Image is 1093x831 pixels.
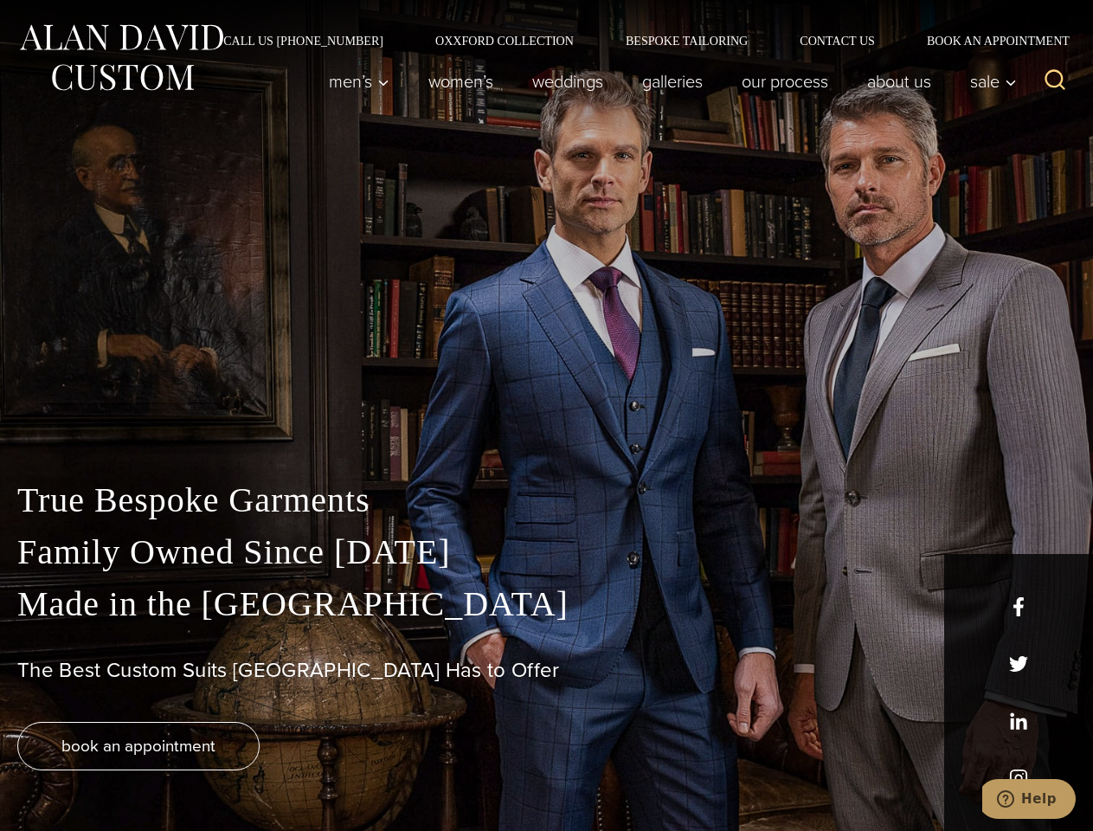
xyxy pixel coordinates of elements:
button: View Search Form [1034,61,1076,102]
span: book an appointment [61,733,215,758]
h1: The Best Custom Suits [GEOGRAPHIC_DATA] Has to Offer [17,658,1076,683]
a: Contact Us [774,35,901,47]
button: Men’s sub menu toggle [310,64,409,99]
a: Book an Appointment [901,35,1076,47]
iframe: Opens a widget where you can chat to one of our agents [982,779,1076,822]
p: True Bespoke Garments Family Owned Since [DATE] Made in the [GEOGRAPHIC_DATA] [17,474,1076,630]
button: Sale sub menu toggle [951,64,1026,99]
a: Bespoke Tailoring [600,35,774,47]
img: Alan David Custom [17,19,225,96]
a: Oxxford Collection [409,35,600,47]
a: Call Us [PHONE_NUMBER] [197,35,409,47]
nav: Secondary Navigation [197,35,1076,47]
a: Our Process [723,64,848,99]
nav: Primary Navigation [310,64,1026,99]
a: About Us [848,64,951,99]
a: Galleries [623,64,723,99]
a: Women’s [409,64,513,99]
a: weddings [513,64,623,99]
a: book an appointment [17,722,260,770]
